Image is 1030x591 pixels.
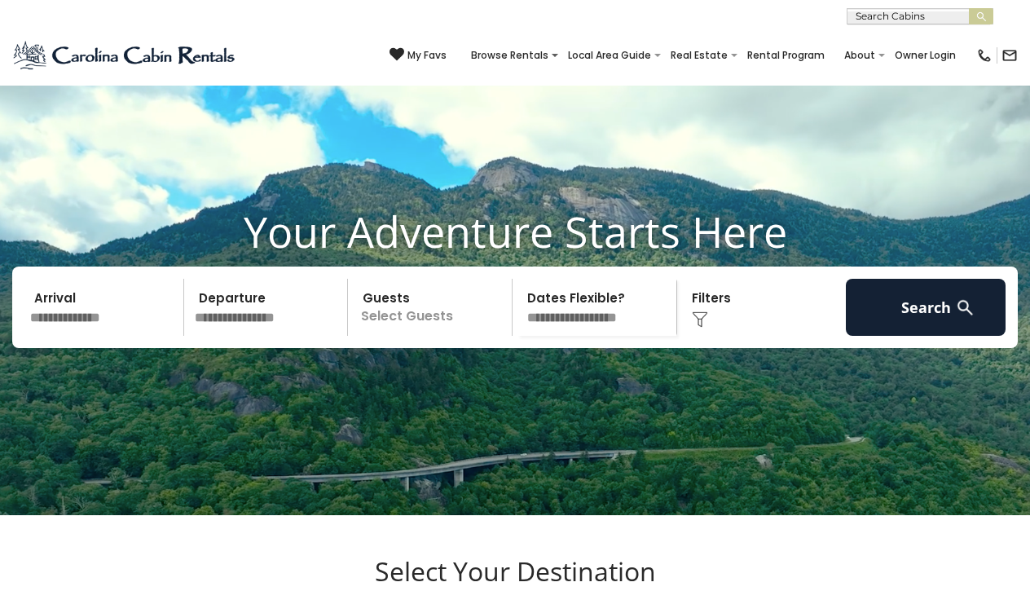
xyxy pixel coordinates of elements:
h1: Your Adventure Starts Here [12,206,1018,257]
img: phone-regular-black.png [976,47,993,64]
a: Local Area Guide [560,44,659,67]
a: Owner Login [887,44,964,67]
a: My Favs [390,47,447,64]
p: Select Guests [353,279,512,336]
a: Rental Program [739,44,833,67]
img: Blue-2.png [12,39,238,72]
img: mail-regular-black.png [1001,47,1018,64]
span: My Favs [407,48,447,63]
button: Search [846,279,1006,336]
a: Real Estate [662,44,736,67]
a: Browse Rentals [463,44,557,67]
img: filter--v1.png [692,311,708,328]
a: About [836,44,883,67]
img: search-regular-white.png [955,298,975,318]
